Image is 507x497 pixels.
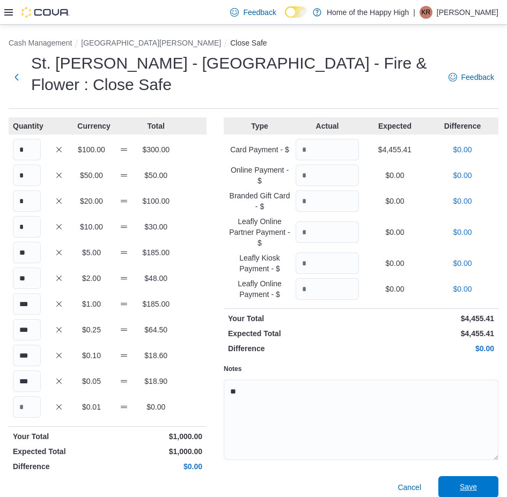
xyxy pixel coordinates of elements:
p: $1,000.00 [110,446,203,457]
p: $185.00 [142,299,170,309]
p: $18.60 [142,350,170,361]
p: Type [228,121,291,131]
span: Cancel [398,482,421,493]
p: Currency [77,121,105,131]
p: Expected Total [228,328,359,339]
input: Quantity [13,370,41,392]
nav: An example of EuiBreadcrumbs [9,38,498,50]
p: Difference [13,461,106,472]
p: $20.00 [77,196,105,206]
p: $4,455.41 [363,313,494,324]
p: Leafly Online Partner Payment - $ [228,216,291,248]
input: Quantity [13,293,41,315]
p: $100.00 [142,196,170,206]
input: Quantity [13,345,41,366]
input: Quantity [13,190,41,212]
p: $0.01 [77,402,105,412]
div: Kimberly Ravenwood [420,6,432,19]
p: Difference [228,343,359,354]
input: Quantity [13,165,41,186]
input: Quantity [13,216,41,238]
p: $0.00 [142,402,170,412]
p: $1,000.00 [110,431,203,442]
p: $1.00 [77,299,105,309]
p: $5.00 [77,247,105,258]
span: Feedback [243,7,276,18]
a: Feedback [444,66,498,88]
p: Expected Total [13,446,106,457]
img: Cova [21,7,70,18]
input: Quantity [296,278,359,300]
p: $2.00 [77,273,105,284]
input: Quantity [296,139,359,160]
p: $0.00 [363,170,427,181]
p: $0.25 [77,324,105,335]
input: Quantity [296,221,359,243]
p: Online Payment - $ [228,165,291,186]
h1: St. [PERSON_NAME] - [GEOGRAPHIC_DATA] - Fire & Flower : Close Safe [31,53,437,95]
input: Quantity [13,268,41,289]
p: Quantity [13,121,41,131]
button: [GEOGRAPHIC_DATA][PERSON_NAME] [81,39,221,47]
p: Leafly Online Payment - $ [228,278,291,300]
p: $0.00 [431,170,494,181]
p: $300.00 [142,144,170,155]
input: Quantity [296,190,359,212]
input: Quantity [13,396,41,418]
p: $0.00 [363,227,427,238]
p: $30.00 [142,221,170,232]
p: $10.00 [77,221,105,232]
p: $0.00 [431,227,494,238]
span: Save [460,481,477,492]
input: Quantity [13,319,41,340]
p: Expected [363,121,427,131]
p: Your Total [228,313,359,324]
p: $0.00 [431,284,494,294]
p: $64.50 [142,324,170,335]
p: $0.00 [363,196,427,206]
input: Quantity [296,165,359,186]
p: $0.00 [431,144,494,155]
span: Feedback [461,72,494,83]
p: $50.00 [77,170,105,181]
p: $4,455.41 [363,328,494,339]
input: Quantity [13,139,41,160]
p: $50.00 [142,170,170,181]
p: Your Total [13,431,106,442]
input: Quantity [296,253,359,274]
p: $0.00 [363,343,494,354]
p: $0.05 [77,376,105,387]
p: $4,455.41 [363,144,427,155]
p: [PERSON_NAME] [437,6,498,19]
p: $100.00 [77,144,105,155]
p: Leafly Kiosk Payment - $ [228,253,291,274]
p: $0.00 [431,196,494,206]
p: $48.00 [142,273,170,284]
p: Actual [296,121,359,131]
p: | [413,6,415,19]
button: Close Safe [230,39,267,47]
span: KR [422,6,431,19]
input: Dark Mode [285,6,307,18]
label: Notes [224,365,241,373]
p: $18.90 [142,376,170,387]
input: Quantity [13,242,41,263]
p: Card Payment - $ [228,144,291,155]
button: Next [9,66,25,88]
p: $0.00 [363,284,427,294]
p: Total [142,121,170,131]
p: $0.00 [363,258,427,269]
a: Feedback [226,2,280,23]
p: Branded Gift Card - $ [228,190,291,212]
p: $0.00 [431,258,494,269]
p: $0.00 [110,461,203,472]
p: Difference [431,121,494,131]
p: $0.10 [77,350,105,361]
button: Cash Management [9,39,72,47]
p: $185.00 [142,247,170,258]
p: Home of the Happy High [327,6,409,19]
